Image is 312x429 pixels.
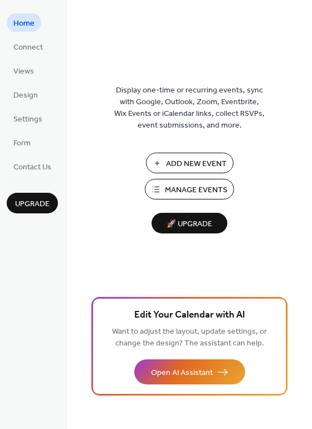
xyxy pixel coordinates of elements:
[15,198,50,210] span: Upgrade
[158,217,221,232] span: 🚀 Upgrade
[134,308,245,323] span: Edit Your Calendar with AI
[7,37,50,56] a: Connect
[7,193,58,213] button: Upgrade
[152,213,227,233] button: 🚀 Upgrade
[13,162,51,173] span: Contact Us
[7,61,41,80] a: Views
[145,179,234,199] button: Manage Events
[112,324,267,351] span: Want to adjust the layout, update settings, or change the design? The assistant can help.
[7,133,37,152] a: Form
[151,367,213,379] span: Open AI Assistant
[7,13,41,32] a: Home
[13,18,35,30] span: Home
[13,66,34,77] span: Views
[7,157,58,175] a: Contact Us
[114,85,265,131] span: Display one-time or recurring events, sync with Google, Outlook, Zoom, Eventbrite, Wix Events or ...
[7,85,45,104] a: Design
[146,153,233,173] button: Add New Event
[13,114,42,125] span: Settings
[165,184,227,196] span: Manage Events
[166,158,227,170] span: Add New Event
[7,109,49,128] a: Settings
[13,42,43,53] span: Connect
[13,138,31,149] span: Form
[134,359,245,384] button: Open AI Assistant
[13,90,38,101] span: Design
